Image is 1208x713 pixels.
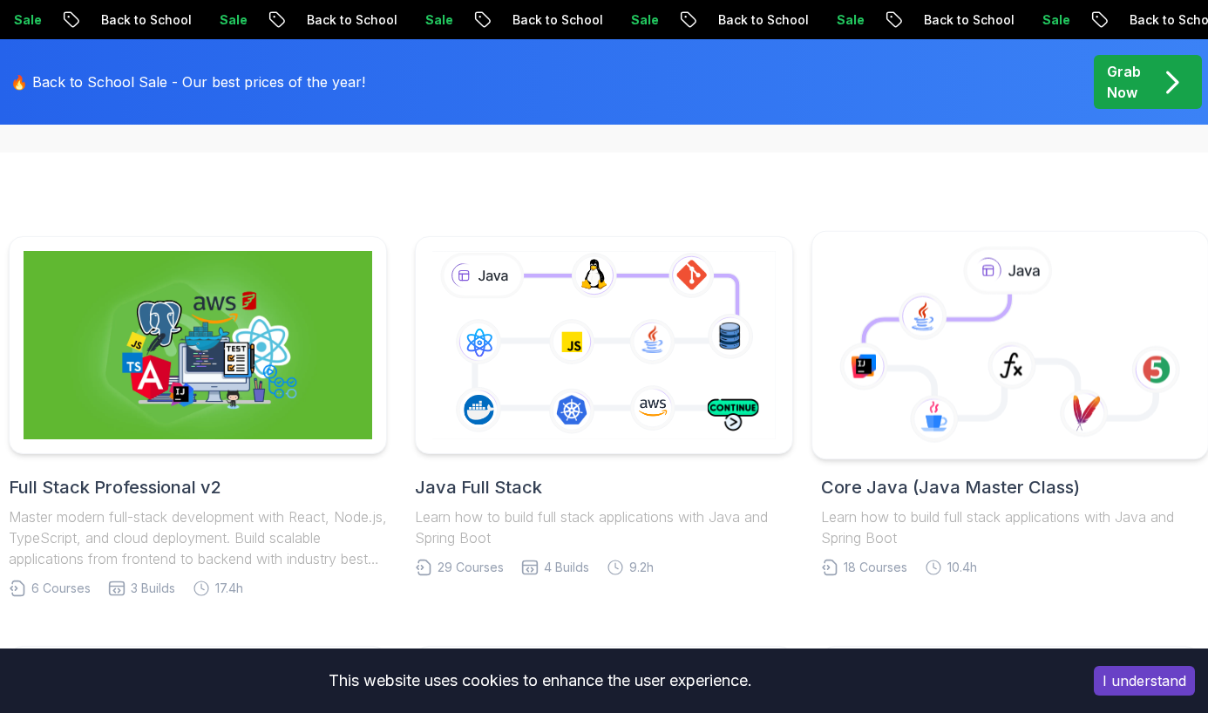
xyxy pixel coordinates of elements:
p: Back to School [292,11,411,29]
p: Sale [411,11,466,29]
span: 29 Courses [438,559,504,576]
p: Sale [616,11,672,29]
span: 9.2h [629,559,654,576]
div: This website uses cookies to enhance the user experience. [13,662,1068,700]
span: 10.4h [947,559,977,576]
p: Back to School [703,11,822,29]
h2: Full Stack Professional v2 [9,475,387,499]
a: Full Stack Professional v2Full Stack Professional v2Master modern full-stack development with Rea... [9,236,387,597]
p: Back to School [86,11,205,29]
span: 17.4h [215,580,243,597]
a: Core Java (Java Master Class)Learn how to build full stack applications with Java and Spring Boot... [821,236,1199,576]
button: Accept cookies [1094,666,1195,696]
span: 6 Courses [31,580,91,597]
p: Back to School [909,11,1028,29]
p: Sale [1028,11,1083,29]
p: Master modern full-stack development with React, Node.js, TypeScript, and cloud deployment. Build... [9,506,387,569]
p: Sale [822,11,878,29]
p: Sale [205,11,261,29]
span: 4 Builds [544,559,589,576]
p: Back to School [498,11,616,29]
p: Learn how to build full stack applications with Java and Spring Boot [415,506,793,548]
a: Java Full StackLearn how to build full stack applications with Java and Spring Boot29 Courses4 Bu... [415,236,793,576]
p: Learn how to build full stack applications with Java and Spring Boot [821,506,1199,548]
span: 18 Courses [844,559,907,576]
p: 🔥 Back to School Sale - Our best prices of the year! [10,71,365,92]
h2: Core Java (Java Master Class) [821,475,1199,499]
h2: Java Full Stack [415,475,793,499]
span: 3 Builds [131,580,175,597]
img: Full Stack Professional v2 [24,251,372,439]
p: Grab Now [1107,61,1141,103]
